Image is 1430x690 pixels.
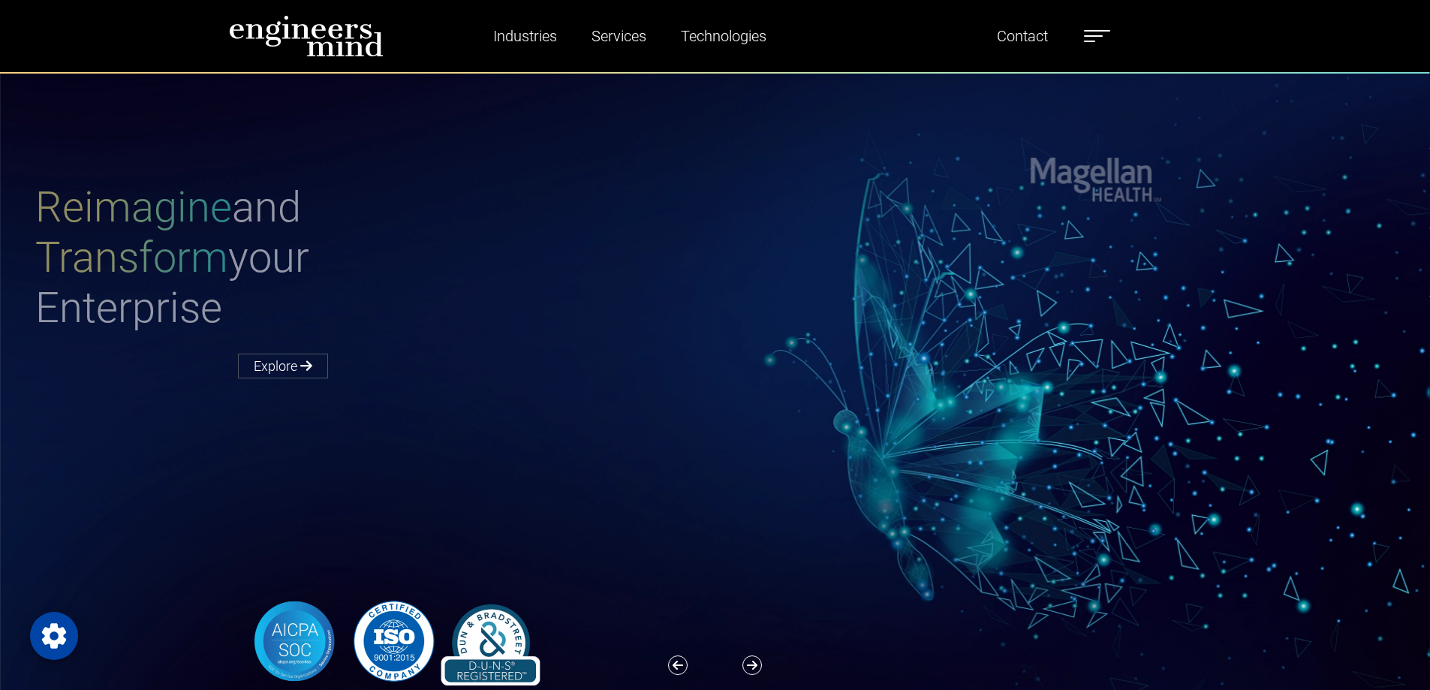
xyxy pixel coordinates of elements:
img: logo [229,15,384,57]
span: Reimagine [238,182,435,232]
img: banner-logo [238,597,549,685]
h1: and your Enterprise [238,182,715,334]
span: Transform [238,233,431,282]
a: Services [586,19,652,53]
a: Industries [487,19,563,53]
a: Contact [991,19,1054,53]
a: Technologies [675,19,772,53]
a: Explore [238,354,328,378]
